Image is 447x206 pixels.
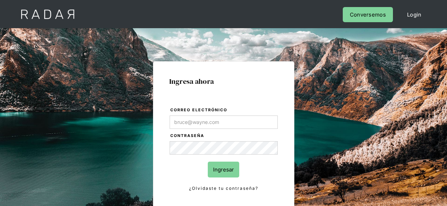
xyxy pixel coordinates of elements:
[170,116,278,129] input: bruce@wayne.com
[169,77,278,85] h1: Ingresa ahora
[169,106,278,192] form: Login Form
[170,107,278,114] label: Correo electrónico
[170,185,278,192] a: ¿Olvidaste tu contraseña?
[400,7,429,22] a: Login
[343,7,393,22] a: Conversemos
[208,162,239,177] input: Ingresar
[170,132,278,139] label: Contraseña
